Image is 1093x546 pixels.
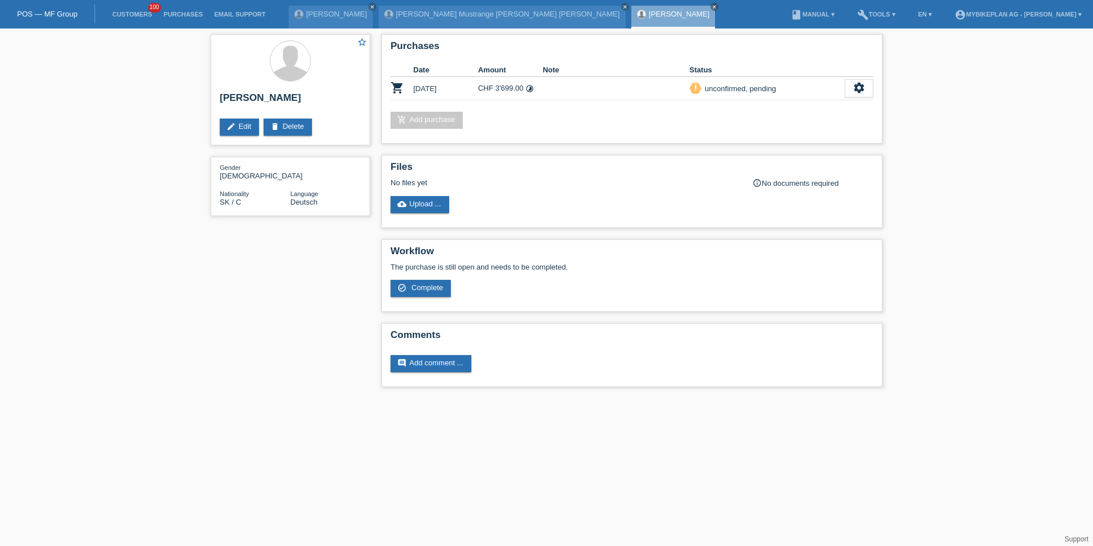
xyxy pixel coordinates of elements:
i: 36 instalments [525,84,534,93]
a: close [368,3,376,11]
i: priority_high [692,84,700,92]
i: edit [227,122,236,131]
a: commentAdd comment ... [391,355,471,372]
span: Complete [412,283,443,292]
a: Support [1065,535,1088,543]
th: Note [543,63,689,77]
i: info_outline [753,178,762,188]
span: Slovakia / C / 19.08.2006 [220,198,241,206]
div: No documents required [753,178,873,188]
span: Language [290,190,318,197]
a: bookManual ▾ [785,11,840,18]
div: [DEMOGRAPHIC_DATA] [220,163,290,180]
a: deleteDelete [264,119,312,136]
a: [PERSON_NAME] [306,10,367,18]
a: star_border [357,37,367,49]
a: cloud_uploadUpload ... [391,196,449,213]
a: POS — MF Group [17,10,77,18]
h2: Files [391,161,873,178]
a: editEdit [220,119,259,136]
span: Gender [220,164,241,171]
td: [DATE] [413,77,478,100]
i: check_circle_outline [397,283,406,292]
i: POSP00026308 [391,81,404,95]
a: Email Support [208,11,271,18]
i: close [369,4,375,10]
div: No files yet [391,178,738,187]
h2: [PERSON_NAME] [220,92,361,109]
i: delete [270,122,280,131]
a: buildTools ▾ [852,11,901,18]
div: unconfirmed, pending [701,83,776,95]
a: EN ▾ [913,11,938,18]
span: Nationality [220,190,249,197]
th: Date [413,63,478,77]
i: add_shopping_cart [397,115,406,124]
i: settings [853,82,865,94]
a: add_shopping_cartAdd purchase [391,112,463,129]
a: Purchases [158,11,208,18]
a: close [710,3,718,11]
a: check_circle_outline Complete [391,280,451,297]
i: cloud_upload [397,199,406,209]
h2: Purchases [391,40,873,58]
h2: Workflow [391,246,873,263]
i: close [622,4,628,10]
th: Amount [478,63,543,77]
p: The purchase is still open and needs to be completed. [391,263,873,271]
h2: Comments [391,329,873,347]
a: close [621,3,629,11]
a: Customers [106,11,158,18]
span: 100 [148,3,162,13]
th: Status [689,63,845,77]
i: book [791,9,802,21]
span: Deutsch [290,198,318,206]
a: [PERSON_NAME] Mustrange [PERSON_NAME] [PERSON_NAME] [396,10,620,18]
i: build [857,9,869,21]
i: star_border [357,37,367,47]
td: CHF 3'699.00 [478,77,543,100]
i: account_circle [955,9,966,21]
a: account_circleMybikeplan AG - [PERSON_NAME] ▾ [949,11,1087,18]
i: comment [397,358,406,368]
i: close [712,4,717,10]
a: [PERSON_NAME] [649,10,710,18]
